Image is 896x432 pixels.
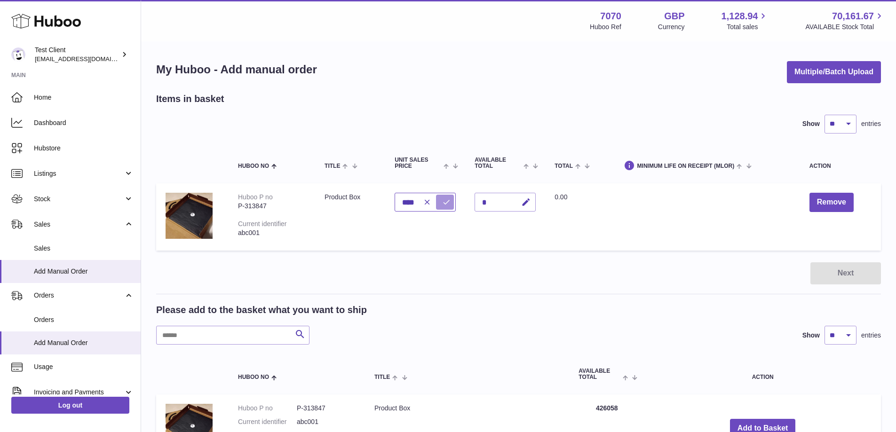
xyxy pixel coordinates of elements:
h1: My Huboo - Add manual order [156,62,317,77]
div: Test Client [35,46,119,63]
span: 0.00 [555,193,567,201]
a: Log out [11,397,129,414]
div: Currency [658,23,685,31]
span: Sales [34,220,124,229]
span: 1,128.94 [722,10,758,23]
a: 1,128.94 Total sales [722,10,769,31]
a: 70,161.67 AVAILABLE Stock Total [805,10,885,31]
span: Minimum Life On Receipt (MLOR) [637,163,735,169]
span: Listings [34,169,124,178]
button: Multiple/Batch Upload [787,61,881,83]
span: Total [555,163,573,169]
div: Huboo P no [238,193,273,201]
div: P-313847 [238,202,306,211]
dd: P-313847 [297,404,356,413]
span: Dashboard [34,118,134,127]
img: internalAdmin-7070@internal.huboo.com [11,47,25,62]
span: Invoicing and Payments [34,388,124,397]
span: Sales [34,244,134,253]
span: Stock [34,195,124,204]
img: Product Box [166,193,213,239]
span: Usage [34,362,134,371]
span: Hubstore [34,144,134,153]
span: Orders [34,315,134,324]
span: Add Manual Order [34,267,134,276]
dt: Huboo P no [238,404,297,413]
span: Huboo no [238,374,269,380]
th: Action [644,359,881,390]
span: AVAILABLE Total [475,157,521,169]
span: AVAILABLE Total [579,368,620,380]
div: Current identifier [238,220,287,228]
span: entries [861,119,881,128]
td: Product Box [315,183,385,251]
div: Huboo Ref [590,23,621,31]
strong: GBP [664,10,684,23]
strong: 7070 [600,10,621,23]
span: [EMAIL_ADDRESS][DOMAIN_NAME] [35,55,138,63]
span: AVAILABLE Stock Total [805,23,885,31]
label: Show [802,119,820,128]
span: Home [34,93,134,102]
dt: Current identifier [238,417,297,426]
label: Show [802,331,820,340]
span: Title [325,163,340,169]
span: Unit Sales Price [395,157,441,169]
div: abc001 [238,228,306,237]
h2: Please add to the basket what you want to ship [156,304,367,316]
button: Remove [809,193,854,212]
span: entries [861,331,881,340]
span: Add Manual Order [34,338,134,347]
span: Orders [34,291,124,300]
dd: abc001 [297,417,356,426]
span: Title [374,374,390,380]
span: Total sales [727,23,769,31]
span: 70,161.67 [832,10,874,23]
span: Huboo no [238,163,269,169]
h2: Items in basket [156,93,224,105]
div: Action [809,163,872,169]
